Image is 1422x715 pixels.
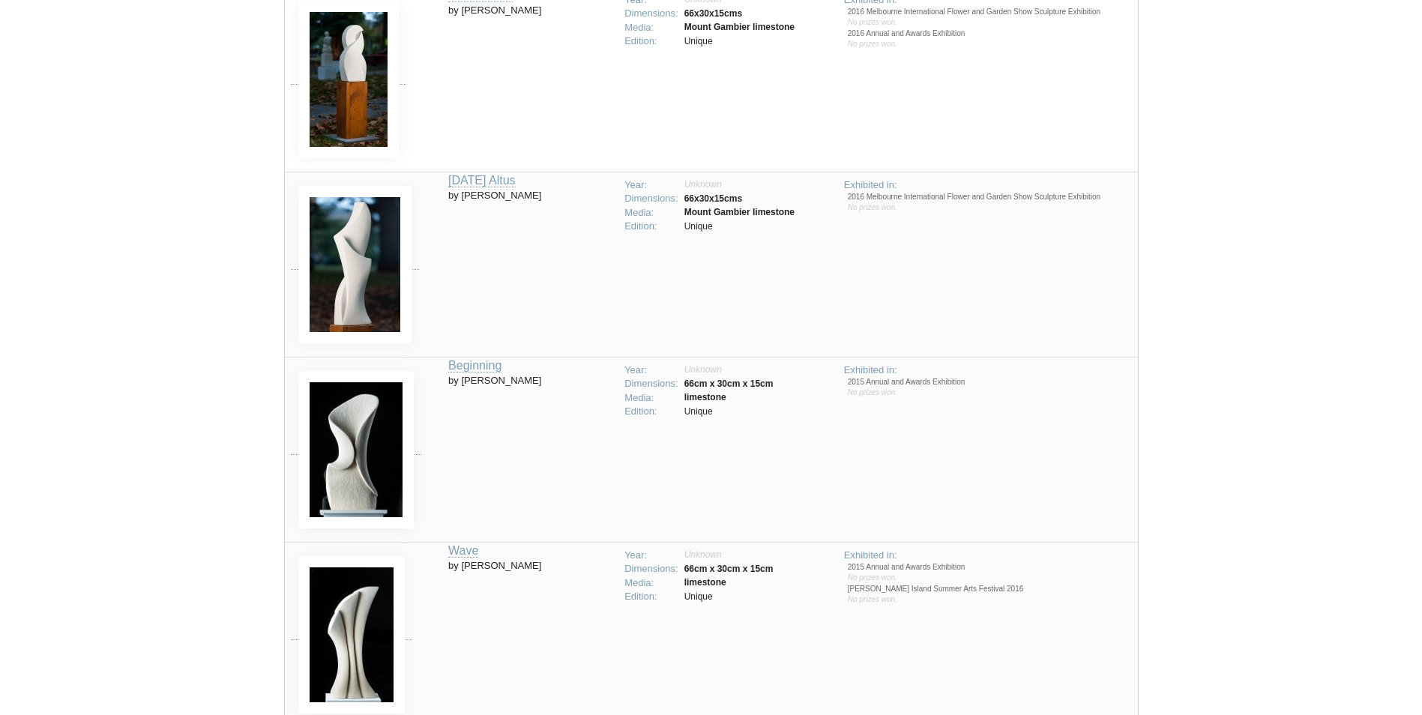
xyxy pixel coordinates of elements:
[621,405,681,419] td: Edition:
[448,544,478,558] a: Wave
[684,364,722,375] span: Unknown
[848,377,1132,387] li: 2015 Annual and Awards Exhibition
[848,203,897,211] span: No prizes won.
[848,40,897,48] span: No prizes won.
[621,178,681,193] td: Year:
[681,220,798,234] td: Unique
[844,364,897,375] span: Exhibited in:
[848,192,1132,202] li: 2016 Melbourne International Flower and Garden Show Sculpture Exhibition
[684,392,726,402] strong: limestone
[684,207,795,217] strong: Mount Gambier limestone
[848,18,897,26] span: No prizes won.
[621,34,681,49] td: Edition:
[621,192,681,206] td: Dimensions:
[621,549,681,563] td: Year:
[448,359,501,372] a: Beginning
[844,179,897,190] span: Exhibited in:
[621,363,681,378] td: Year:
[448,172,615,357] td: by [PERSON_NAME]
[848,584,1132,594] li: [PERSON_NAME] Island Summer Arts Festival 2016
[684,179,722,190] span: Unknown
[621,21,681,35] td: Media:
[681,405,777,419] td: Unique
[621,7,681,21] td: Dimensions:
[681,590,777,604] td: Unique
[298,556,405,714] img: John Bishop
[848,28,1132,39] li: 2016 Annual and Awards Exhibition
[681,34,798,49] td: Unique
[448,174,516,187] a: [DATE] Altus
[848,7,1132,17] li: 2016 Melbourne International Flower and Garden Show Sculpture Exhibition
[684,378,774,389] strong: 66cm x 30cm x 15cm
[684,577,726,588] strong: limestone
[448,357,615,542] td: by [PERSON_NAME]
[848,595,897,603] span: No prizes won.
[298,186,412,343] img: John Bishop
[621,391,681,405] td: Media:
[848,562,1132,573] li: 2015 Annual and Awards Exhibition
[684,549,722,560] span: Unknown
[621,576,681,591] td: Media:
[298,1,399,158] img: John Bishop
[621,562,681,576] td: Dimensions:
[684,8,742,19] strong: 66x30x15cms
[621,206,681,220] td: Media:
[848,388,897,396] span: No prizes won.
[684,22,795,32] strong: Mount Gambier limestone
[298,371,414,528] img: John Bishop
[621,377,681,391] td: Dimensions:
[621,590,681,604] td: Edition:
[621,220,681,234] td: Edition:
[684,564,774,574] strong: 66cm x 30cm x 15cm
[848,573,897,582] span: No prizes won.
[844,549,897,561] span: Exhibited in:
[684,193,742,204] strong: 66x30x15cms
